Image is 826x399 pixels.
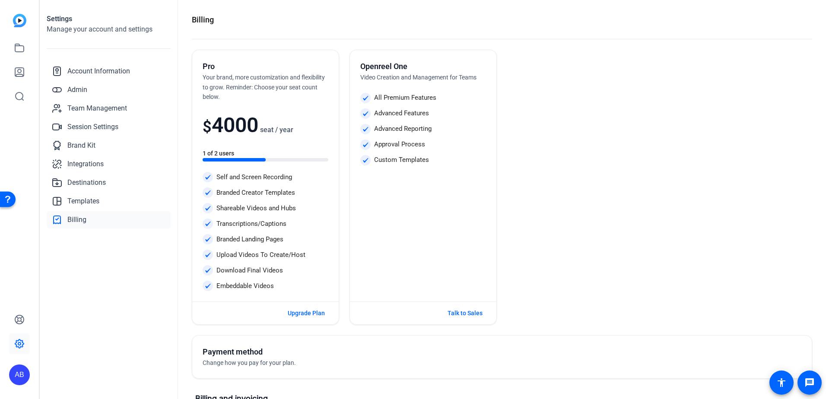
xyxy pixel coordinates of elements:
h2: Manage your account and settings [47,24,171,35]
span: Admin [67,85,87,95]
p: Self and Screen Recording [216,172,292,182]
mat-icon: accessibility [776,377,787,388]
a: Destinations [47,174,171,191]
p: Custom Templates [374,155,429,165]
img: blue-gradient.svg [13,14,26,27]
p: Embeddable Videos [216,281,274,291]
a: Admin [47,81,171,98]
span: seat / year [260,126,293,134]
span: Billing [67,215,86,225]
a: Billing [47,211,171,228]
button: Upgrade Plan [284,305,328,321]
span: Change how you pay for your plan. [203,359,296,366]
p: All Premium Features [374,93,436,103]
span: Your brand, more customization and flexibility to grow. Reminder: Choose your seat count below. [203,74,325,100]
span: 1 of 2 users [203,150,234,157]
a: Templates [47,193,171,210]
span: Account Information [67,66,130,76]
p: Approval Process [374,139,425,149]
button: Talk to Sales [444,305,486,321]
span: Integrations [67,159,104,169]
span: Brand Kit [67,140,95,151]
p: Upload Videos To Create/Host [216,250,305,260]
span: Team Management [67,103,127,114]
p: Download Final Videos [216,266,283,275]
span: Video Creation and Management for Teams [360,74,477,81]
p: Branded Landing Pages [216,234,283,244]
p: Advanced Reporting [374,124,432,134]
h5: Pro [203,60,328,73]
span: Session Settings [67,122,118,132]
span: $ [203,118,212,136]
a: Team Management [47,100,171,117]
span: 4000 [212,113,258,137]
span: Upgrade Plan [288,309,325,318]
h5: Payment method [203,346,502,358]
a: Brand Kit [47,137,171,154]
p: Branded Creator Templates [216,188,295,198]
h1: Settings [47,14,171,24]
span: Templates [67,196,99,206]
p: Shareable Videos and Hubs [216,203,296,213]
a: Integrations [47,155,171,173]
a: Session Settings [47,118,171,136]
p: Transcriptions/Captions [216,219,286,229]
h1: Billing [192,14,214,26]
span: Talk to Sales [448,309,483,318]
a: Account Information [47,63,171,80]
div: AB [9,364,30,385]
p: Advanced Features [374,108,429,118]
span: Destinations [67,177,106,188]
mat-icon: message [804,377,815,388]
h5: Openreel One [360,60,486,73]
